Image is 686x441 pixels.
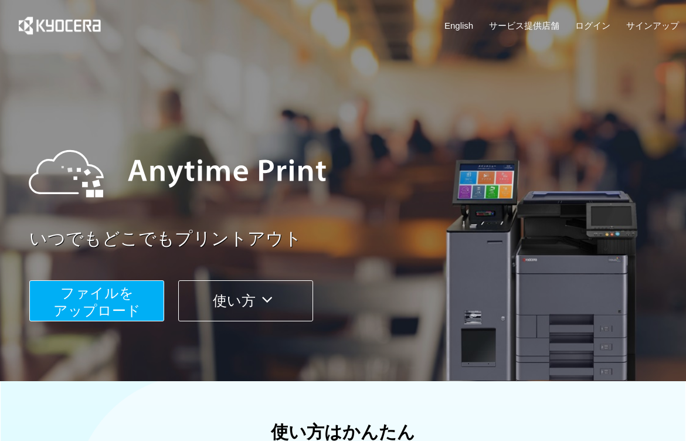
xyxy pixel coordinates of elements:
a: ログイン [575,19,610,32]
a: サインアップ [626,19,679,32]
span: ファイルを ​​アップロード [53,285,141,318]
a: いつでもどこでもプリントアウト [29,226,686,252]
a: サービス提供店舗 [489,19,559,32]
button: ファイルを​​アップロード [29,280,164,321]
button: 使い方 [178,280,313,321]
a: English [444,19,473,32]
